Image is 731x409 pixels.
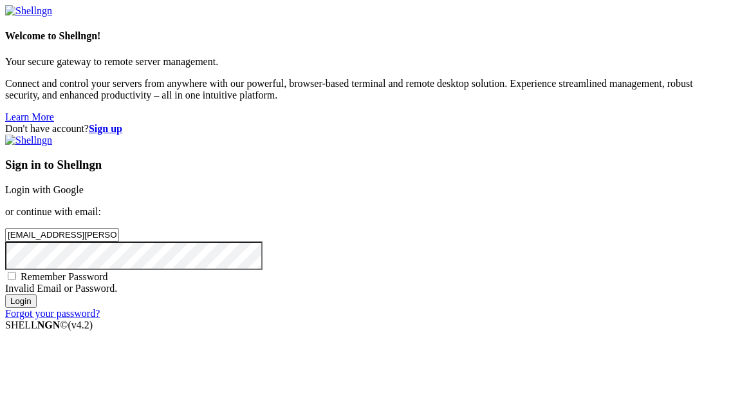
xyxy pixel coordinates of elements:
[5,294,37,308] input: Login
[8,272,16,280] input: Remember Password
[5,56,726,68] p: Your secure gateway to remote server management.
[37,319,60,330] b: NGN
[5,206,726,218] p: or continue with email:
[5,123,726,135] div: Don't have account?
[5,228,119,242] input: Email address
[5,135,52,146] img: Shellngn
[5,283,726,294] div: Invalid Email or Password.
[21,271,108,282] span: Remember Password
[68,319,93,330] span: 4.2.0
[5,319,93,330] span: SHELL ©
[5,308,100,319] a: Forgot your password?
[5,78,726,101] p: Connect and control your servers from anywhere with our powerful, browser-based terminal and remo...
[5,5,52,17] img: Shellngn
[5,30,726,42] h4: Welcome to Shellngn!
[5,111,54,122] a: Learn More
[89,123,122,134] a: Sign up
[5,184,84,195] a: Login with Google
[5,158,726,172] h3: Sign in to Shellngn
